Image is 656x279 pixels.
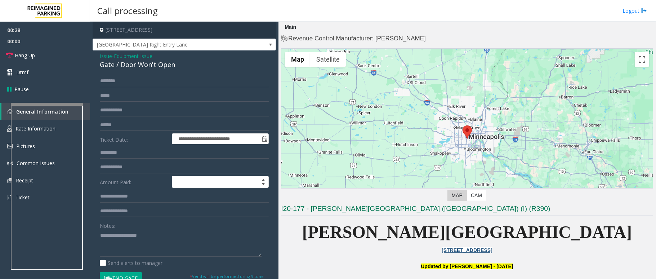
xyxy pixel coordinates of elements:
[7,144,13,149] img: 'icon'
[467,190,486,201] label: CAM
[281,204,653,216] h3: I20-177 - [PERSON_NAME][GEOGRAPHIC_DATA] ([GEOGRAPHIC_DATA]) (I) (R390)
[94,2,161,19] h3: Call processing
[7,160,13,166] img: 'icon'
[93,22,276,39] h4: [STREET_ADDRESS]
[14,85,29,93] span: Pause
[16,68,28,76] span: Dtmf
[7,178,12,183] img: 'icon'
[1,103,90,120] a: General Information
[100,60,269,70] div: Gate / Door Won't Open
[421,263,513,269] font: Updated by [PERSON_NAME] - [DATE]
[93,39,239,50] span: [GEOGRAPHIC_DATA] Right Entry Lane
[98,133,170,144] label: Ticket Date:
[100,259,162,267] label: Send alerts to manager
[442,247,492,253] a: [STREET_ADDRESS]
[7,125,12,132] img: 'icon'
[100,52,112,60] span: Issue
[281,34,653,43] h4: Revenue Control Manufacturer: [PERSON_NAME]
[283,22,298,33] div: Main
[114,52,152,60] span: Equipment Issue
[15,52,35,59] span: Hang Up
[258,176,268,182] span: Increase value
[112,53,152,59] span: -
[7,109,13,114] img: 'icon'
[190,274,264,279] small: Vend will be performed using 9 tone
[622,7,647,14] a: Logout
[447,190,467,201] label: Map
[258,182,268,188] span: Decrease value
[635,52,649,67] button: Toggle fullscreen view
[98,176,170,188] label: Amount Paid:
[100,220,115,230] label: Notes:
[7,194,12,201] img: 'icon'
[641,7,647,14] img: logout
[285,52,310,67] button: Show street map
[463,125,472,139] div: 800 East 28th Street, Minneapolis, MN
[260,134,268,144] span: Toggle popup
[302,222,632,242] span: [PERSON_NAME][GEOGRAPHIC_DATA]
[310,52,346,67] button: Show satellite imagery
